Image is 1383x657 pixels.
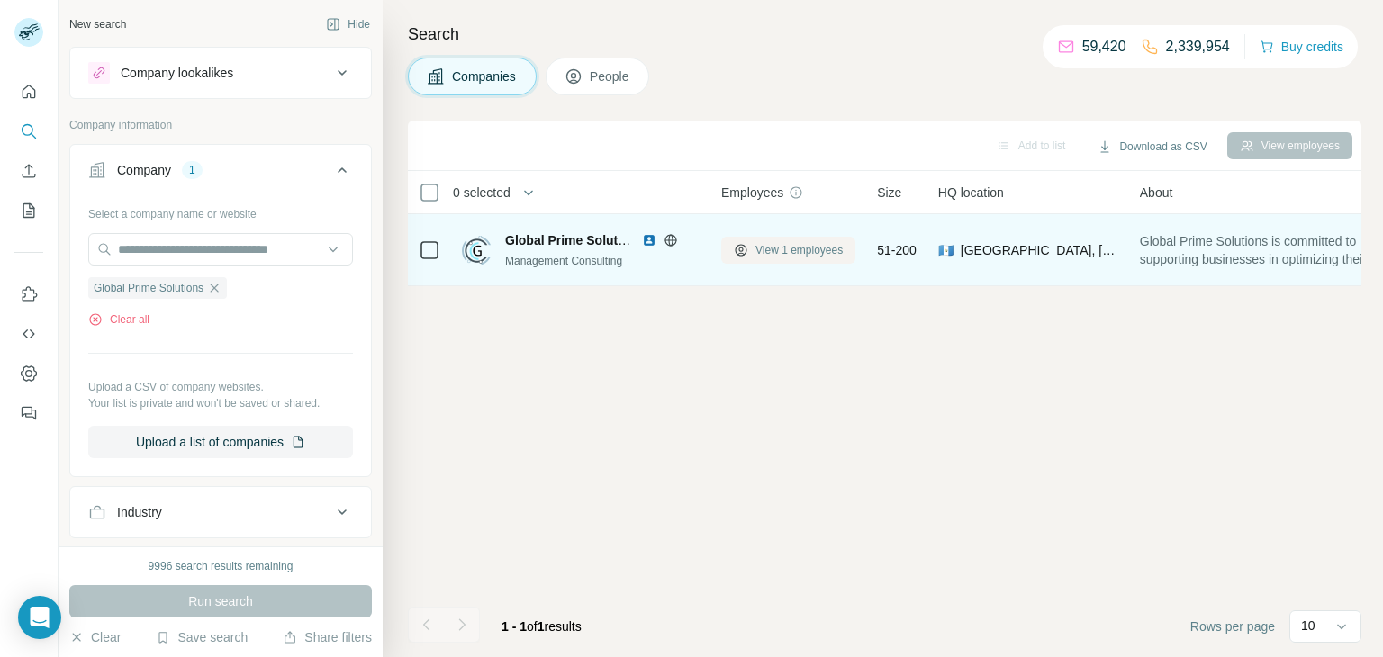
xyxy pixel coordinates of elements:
span: results [502,619,582,634]
p: 2,339,954 [1166,36,1230,58]
button: Save search [156,628,248,646]
span: Employees [721,184,783,202]
div: New search [69,16,126,32]
div: Select a company name or website [88,199,353,222]
button: Quick start [14,76,43,108]
h4: Search [408,22,1361,47]
button: Company lookalikes [70,51,371,94]
button: Buy credits [1260,34,1343,59]
button: Search [14,115,43,148]
img: LinkedIn logo [642,233,656,247]
p: Upload a CSV of company websites. [88,379,353,395]
span: About [1140,184,1173,202]
button: Share filters [283,628,372,646]
span: 1 - 1 [502,619,527,634]
button: Use Surfe API [14,318,43,350]
div: Open Intercom Messenger [18,596,61,639]
button: Feedback [14,397,43,429]
button: Clear all [88,311,149,328]
p: Company information [69,117,372,133]
span: 1 [538,619,545,634]
span: 51-200 [877,241,917,259]
div: 1 [182,162,203,178]
img: Logo of Global Prime Solutions [462,236,491,265]
button: Clear [69,628,121,646]
span: of [527,619,538,634]
button: Upload a list of companies [88,426,353,458]
p: 10 [1301,616,1315,634]
button: Company1 [70,148,371,199]
div: Company [117,161,171,179]
p: 59,420 [1082,36,1126,58]
div: Industry [117,503,162,521]
button: Industry [70,490,371,534]
div: 9996 search results remaining [149,558,294,574]
button: Use Surfe on LinkedIn [14,278,43,310]
span: Rows per page [1190,617,1275,635]
div: Company lookalikes [121,64,233,82]
span: View 1 employees [755,242,843,258]
span: Companies [452,67,518,85]
span: 🇬🇹 [938,241,954,259]
span: Size [877,184,901,202]
button: Download as CSV [1085,133,1219,160]
button: Dashboard [14,357,43,390]
p: Your list is private and won't be saved or shared. [88,395,353,411]
span: HQ location [938,184,1004,202]
button: Enrich CSV [14,155,43,187]
span: Global Prime Solutions [505,233,644,247]
button: View 1 employees [721,237,855,264]
span: 0 selected [453,184,511,202]
button: My lists [14,194,43,227]
div: Management Consulting [505,253,700,269]
span: Global Prime Solutions [94,280,203,296]
span: [GEOGRAPHIC_DATA], [GEOGRAPHIC_DATA] Department [961,241,1118,259]
button: Hide [313,11,383,38]
span: People [590,67,631,85]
